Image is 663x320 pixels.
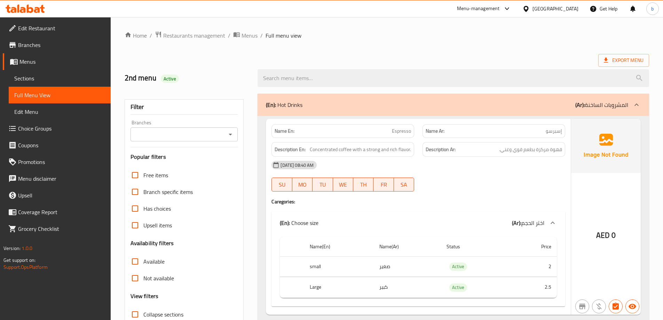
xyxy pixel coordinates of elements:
[258,94,649,116] div: (En): Hot Drinks(Ar):المشروبات الساخنة
[374,256,441,277] td: صغير
[310,145,411,154] span: Concentrated coffee with a strong and rich flavor.
[266,100,276,110] b: (En):
[575,299,589,313] button: Not branch specific item
[3,37,111,53] a: Branches
[18,208,105,216] span: Coverage Report
[143,257,165,266] span: Available
[143,310,183,319] span: Collapse sections
[292,178,313,192] button: MO
[510,277,557,298] td: 2.5
[592,299,606,313] button: Purchased item
[226,130,235,139] button: Open
[611,228,616,242] span: 0
[3,120,111,137] a: Choice Groups
[3,53,111,70] a: Menus
[449,263,467,271] div: Active
[3,154,111,170] a: Promotions
[9,70,111,87] a: Sections
[374,277,441,298] td: كبير
[510,256,557,277] td: 2
[373,178,394,192] button: FR
[266,31,301,40] span: Full menu view
[512,218,521,228] b: (Ar):
[143,221,172,229] span: Upsell items
[575,100,585,110] b: (Ar):
[532,5,578,13] div: [GEOGRAPHIC_DATA]
[392,127,411,135] span: Espresso
[275,180,289,190] span: SU
[3,20,111,37] a: Edit Restaurant
[18,158,105,166] span: Promotions
[271,234,565,306] div: (En): Hot Drinks(Ar):المشروبات الساخنة
[280,218,290,228] b: (En):
[546,127,562,135] span: إسبرسو
[426,145,456,154] strong: Description Ar:
[356,180,371,190] span: TH
[3,244,21,253] span: Version:
[18,141,105,149] span: Coupons
[598,54,649,67] span: Export Menu
[295,180,310,190] span: MO
[304,277,373,298] th: Large
[131,100,238,115] div: Filter
[333,178,353,192] button: WE
[353,178,373,192] button: TH
[571,119,641,173] img: Ae5nvW7+0k+MAAAAAElFTkSuQmCC
[271,198,565,205] h4: Caregories:
[278,162,316,169] span: [DATE] 08:40 AM
[143,274,174,282] span: Not available
[271,178,292,192] button: SU
[22,244,32,253] span: 1.0.0
[499,145,562,154] span: قهوة مركزة بطعم قوي وغني.
[233,31,258,40] a: Menus
[228,31,230,40] li: /
[14,74,105,83] span: Sections
[280,219,318,227] p: Choose size
[161,76,179,82] span: Active
[125,73,250,83] h2: 2nd menu
[242,31,258,40] span: Menus
[266,101,302,109] p: Hot Drinks
[155,31,225,40] a: Restaurants management
[275,127,294,135] strong: Name En:
[3,256,35,265] span: Get support on:
[14,91,105,99] span: Full Menu View
[625,299,639,313] button: Available
[258,69,649,87] input: search
[163,31,225,40] span: Restaurants management
[9,87,111,103] a: Full Menu View
[18,24,105,32] span: Edit Restaurant
[161,75,179,83] div: Active
[376,180,391,190] span: FR
[426,127,444,135] strong: Name Ar:
[3,220,111,237] a: Grocery Checklist
[125,31,649,40] nav: breadcrumb
[150,31,152,40] li: /
[131,239,174,247] h3: Availability filters
[304,237,373,257] th: Name(En)
[510,237,557,257] th: Price
[280,237,557,298] table: choices table
[14,108,105,116] span: Edit Menu
[336,180,350,190] span: WE
[397,180,411,190] span: SA
[18,124,105,133] span: Choice Groups
[18,225,105,233] span: Grocery Checklist
[457,5,500,13] div: Menu-management
[449,283,467,292] div: Active
[609,299,623,313] button: Has choices
[449,263,467,271] span: Active
[596,228,610,242] span: AED
[3,187,111,204] a: Upsell
[18,41,105,49] span: Branches
[19,57,105,66] span: Menus
[394,178,414,192] button: SA
[374,237,441,257] th: Name(Ar)
[131,153,238,161] h3: Popular filters
[143,171,168,179] span: Free items
[651,5,654,13] span: b
[131,292,159,300] h3: View filters
[304,256,373,277] th: small
[441,237,510,257] th: Status
[18,174,105,183] span: Menu disclaimer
